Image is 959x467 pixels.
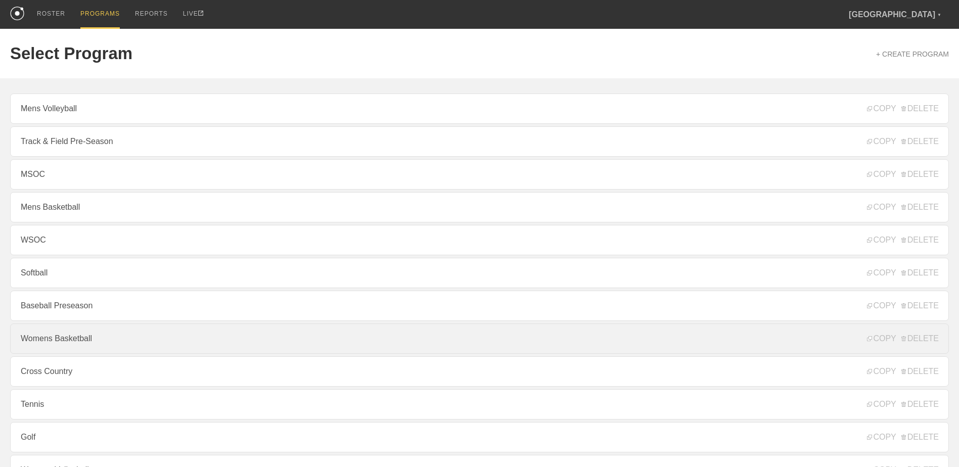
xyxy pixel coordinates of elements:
[867,236,896,245] span: COPY
[867,400,896,409] span: COPY
[10,323,949,354] a: Womens Basketball
[10,225,949,255] a: WSOC
[876,50,949,58] a: + CREATE PROGRAM
[901,301,939,310] span: DELETE
[901,104,939,113] span: DELETE
[901,367,939,376] span: DELETE
[867,367,896,376] span: COPY
[901,236,939,245] span: DELETE
[10,389,949,419] a: Tennis
[901,433,939,442] span: DELETE
[10,94,949,124] a: Mens Volleyball
[901,334,939,343] span: DELETE
[867,268,896,277] span: COPY
[10,356,949,387] a: Cross Country
[901,268,939,277] span: DELETE
[867,170,896,179] span: COPY
[10,159,949,190] a: MSOC
[10,126,949,157] a: Track & Field Pre-Season
[10,192,949,222] a: Mens Basketball
[901,170,939,179] span: DELETE
[937,11,941,19] div: ▼
[901,203,939,212] span: DELETE
[10,7,24,20] img: logo
[901,400,939,409] span: DELETE
[867,104,896,113] span: COPY
[908,418,959,467] iframe: Chat Widget
[867,301,896,310] span: COPY
[10,258,949,288] a: Softball
[901,137,939,146] span: DELETE
[867,433,896,442] span: COPY
[867,334,896,343] span: COPY
[10,291,949,321] a: Baseball Preseason
[867,203,896,212] span: COPY
[10,422,949,452] a: Golf
[867,137,896,146] span: COPY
